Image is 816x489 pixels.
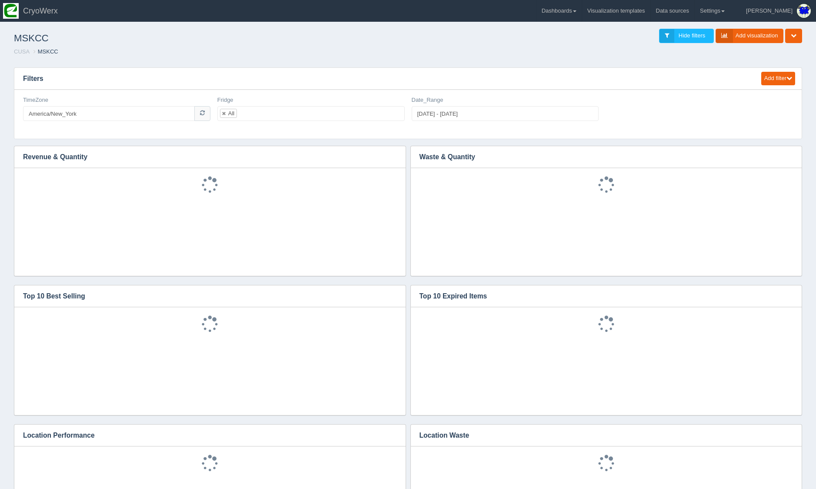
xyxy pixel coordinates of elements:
h3: Location Waste [411,425,789,446]
a: Add visualization [716,29,784,43]
span: Hide filters [679,32,705,39]
div: All [228,111,234,116]
h3: Top 10 Expired Items [411,285,789,307]
label: TimeZone [23,96,48,104]
img: so2zg2bv3y2ub16hxtjr.png [3,3,19,19]
a: Hide filters [659,29,714,43]
h3: Location Performance [14,425,393,446]
label: Date_Range [412,96,443,104]
h3: Top 10 Best Selling [14,285,393,307]
h3: Revenue & Quantity [14,146,393,168]
h3: Waste & Quantity [411,146,789,168]
h3: Filters [14,68,753,90]
a: CUSA [14,48,30,55]
li: MSKCC [31,48,58,56]
button: Add filter [761,72,795,85]
h1: MSKCC [14,29,408,48]
div: [PERSON_NAME] [746,2,793,20]
img: Profile Picture [797,4,811,18]
span: CryoWerx [23,7,58,15]
label: Fridge [217,96,233,104]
